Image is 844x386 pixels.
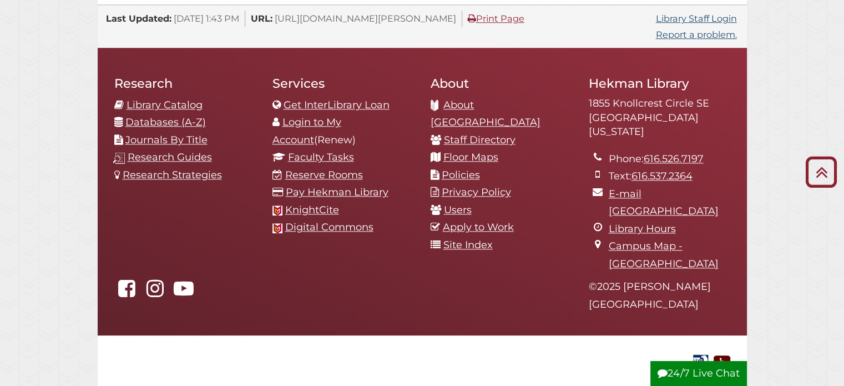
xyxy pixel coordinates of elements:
[589,278,730,313] p: © 2025 [PERSON_NAME][GEOGRAPHIC_DATA]
[143,286,168,298] a: hekmanlibrary on Instagram
[123,169,222,181] a: Research Strategies
[113,152,125,164] img: research-guides-icon-white_37x37.png
[690,353,711,369] img: Government Documents Federal Depository Library
[714,353,730,369] img: Disability Assistance
[127,99,203,111] a: Library Catalog
[444,134,516,146] a: Staff Directory
[609,151,730,168] li: Phone:
[285,221,373,233] a: Digital Commons
[443,151,498,163] a: Floor Maps
[288,151,354,163] a: Faculty Tasks
[106,13,171,24] span: Last Updated:
[272,205,282,215] img: Calvin favicon logo
[443,239,493,251] a: Site Index
[444,204,472,216] a: Users
[656,13,737,24] a: Library Staff Login
[589,97,730,139] address: 1855 Knollcrest Circle SE [GEOGRAPHIC_DATA][US_STATE]
[609,240,719,270] a: Campus Map - [GEOGRAPHIC_DATA]
[609,188,719,218] a: E-mail [GEOGRAPHIC_DATA]
[272,116,341,146] a: Login to My Account
[275,13,456,24] span: [URL][DOMAIN_NAME][PERSON_NAME]
[468,14,476,23] i: Print Page
[285,204,339,216] a: KnightCite
[128,151,212,163] a: Research Guides
[644,153,704,165] a: 616.526.7197
[443,221,514,233] a: Apply to Work
[801,163,841,181] a: Back to Top
[656,29,737,40] a: Report a problem.
[442,169,480,181] a: Policies
[174,13,239,24] span: [DATE] 1:43 PM
[272,223,282,233] img: Calvin favicon logo
[690,354,711,367] a: Government Documents Federal Depository Library
[114,286,140,298] a: Hekman Library on Facebook
[442,186,511,198] a: Privacy Policy
[251,13,272,24] span: URL:
[272,114,414,149] li: (Renew)
[125,116,206,128] a: Databases (A-Z)
[609,168,730,186] li: Text:
[114,76,256,91] h2: Research
[272,76,414,91] h2: Services
[714,354,730,367] a: Disability Assistance
[125,134,208,146] a: Journals By Title
[631,170,693,182] a: 616.537.2364
[284,99,390,111] a: Get InterLibrary Loan
[468,13,524,24] a: Print Page
[589,76,730,91] h2: Hekman Library
[171,286,196,298] a: Hekman Library on YouTube
[286,186,388,198] a: Pay Hekman Library
[609,223,676,235] a: Library Hours
[431,76,572,91] h2: About
[285,169,363,181] a: Reserve Rooms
